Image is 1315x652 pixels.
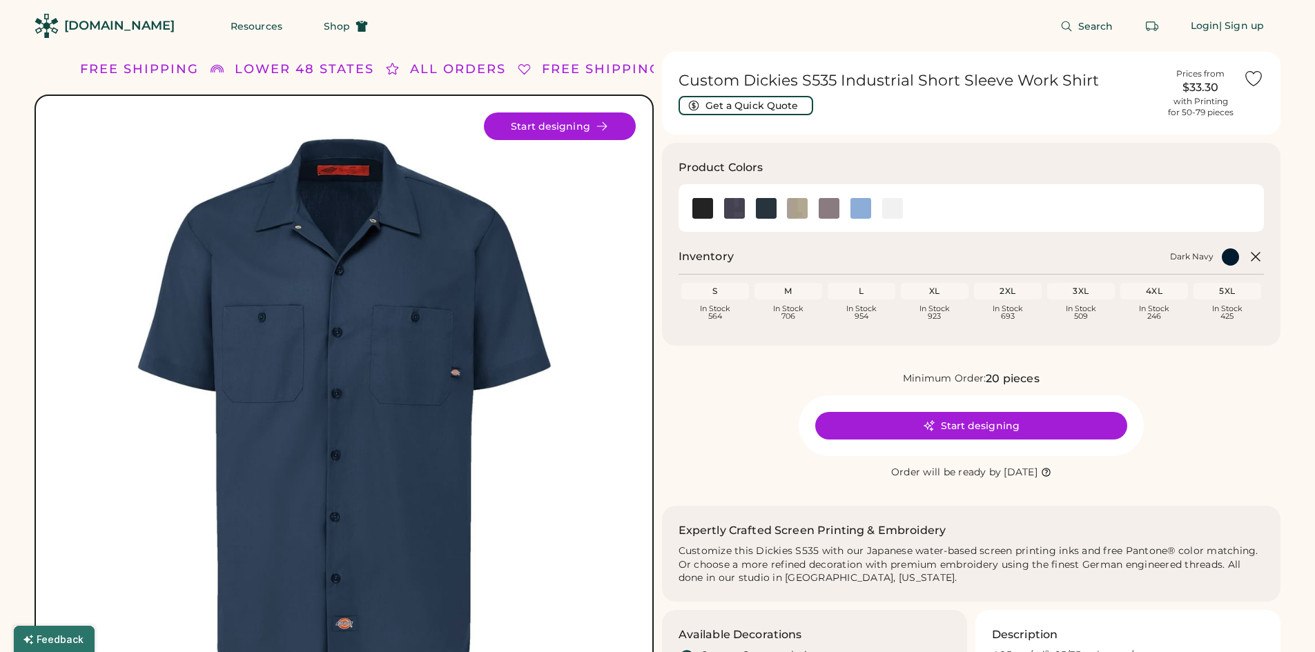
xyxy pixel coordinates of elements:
div: | Sign up [1219,19,1264,33]
div: LOWER 48 STATES [235,60,374,79]
button: Resources [214,12,299,40]
div: 20 pieces [986,371,1039,387]
button: Start designing [815,412,1127,439]
button: Shop [307,12,384,40]
button: Search [1044,12,1130,40]
div: In Stock 509 [1050,305,1112,320]
div: $33.30 [1166,79,1235,96]
div: Login [1191,19,1220,33]
img: Desert Sand Swatch Image [787,198,808,219]
div: Dark Charcoal [724,198,745,219]
div: Order will be ready by [891,466,1002,480]
h2: Inventory [679,248,734,265]
div: with Printing for 50-79 pieces [1168,96,1234,118]
div: In Stock 693 [977,305,1039,320]
div: Black [692,198,713,219]
img: Rendered Logo - Screens [35,14,59,38]
img: Light Blue Swatch Image [850,198,871,219]
h3: Available Decorations [679,626,802,643]
div: 4XL [1123,286,1185,297]
div: Light Blue [850,198,871,219]
div: Prices from [1176,68,1225,79]
div: ALL ORDERS [410,60,506,79]
iframe: Front Chat [1249,590,1309,649]
div: In Stock 564 [684,305,746,320]
div: In Stock 954 [830,305,893,320]
img: White Swatch Image [882,198,903,219]
button: Retrieve an order [1138,12,1166,40]
div: Desert Sand [787,198,808,219]
div: 3XL [1050,286,1112,297]
div: 2XL [977,286,1039,297]
div: XL [904,286,966,297]
div: [DOMAIN_NAME] [64,17,175,34]
div: In Stock 706 [757,305,819,320]
span: Shop [324,21,350,31]
div: Graphite Grey [819,198,839,219]
img: Black Swatch Image [692,198,713,219]
div: Dark Navy [1170,251,1214,262]
img: Graphite Grey Swatch Image [819,198,839,219]
div: In Stock 923 [904,305,966,320]
button: Start designing [484,112,636,140]
div: L [830,286,893,297]
div: In Stock 425 [1196,305,1258,320]
span: Search [1078,21,1113,31]
h3: Product Colors [679,159,763,176]
div: White [882,198,903,219]
div: In Stock 246 [1123,305,1185,320]
div: Customize this Dickies S535 with our Japanese water-based screen printing inks and free Pantone® ... [679,544,1265,586]
img: Dark Charcoal Swatch Image [724,198,745,219]
h2: Expertly Crafted Screen Printing & Embroidery [679,522,946,539]
div: S [684,286,746,297]
div: [DATE] [1004,466,1038,480]
div: FREE SHIPPING [542,60,661,79]
div: M [757,286,819,297]
div: FREE SHIPPING [80,60,199,79]
div: 5XL [1196,286,1258,297]
img: Dark Navy Swatch Image [756,198,777,219]
h1: Custom Dickies S535 Industrial Short Sleeve Work Shirt [679,71,1158,90]
h3: Description [992,626,1058,643]
div: Minimum Order: [903,372,986,386]
div: Dark Navy [756,198,777,219]
button: Get a Quick Quote [679,96,813,115]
